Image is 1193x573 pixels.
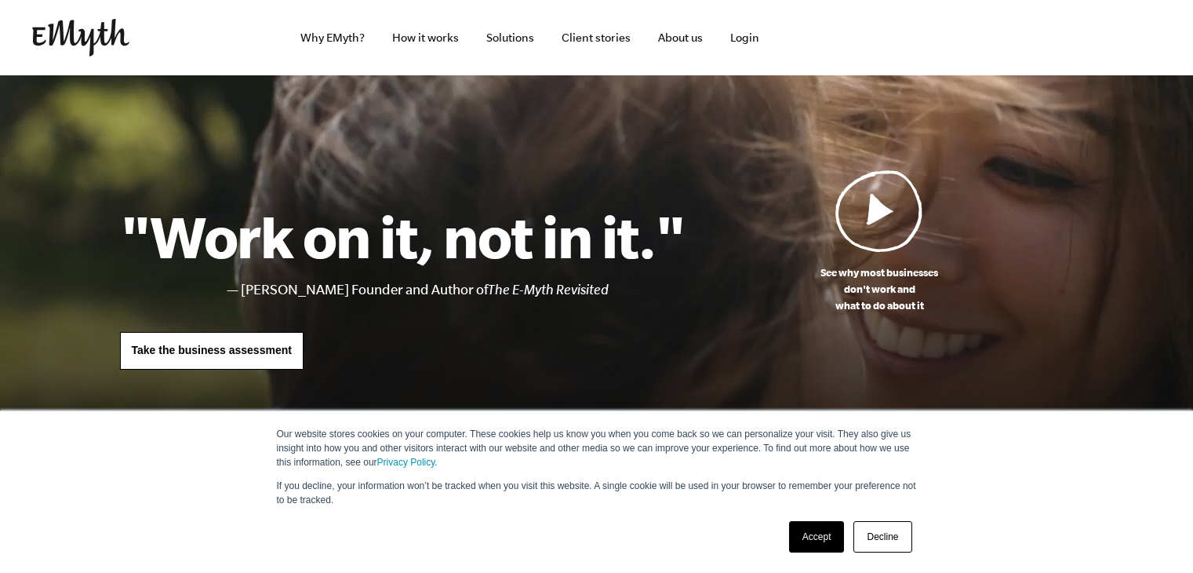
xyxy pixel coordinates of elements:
[686,170,1074,314] a: See why most businessesdon't work andwhat to do about it
[789,521,845,553] a: Accept
[853,521,911,553] a: Decline
[120,202,686,271] h1: "Work on it, not in it."
[377,457,435,468] a: Privacy Policy
[686,265,1074,314] p: See why most businesses don't work and what to do about it
[277,479,917,507] p: If you decline, your information won’t be tracked when you visit this website. A single cookie wi...
[241,279,686,301] li: [PERSON_NAME] Founder and Author of
[32,19,129,57] img: EMyth
[824,20,989,55] iframe: Embedded CTA
[120,332,304,370] a: Take the business assessment
[835,170,923,252] img: Play Video
[277,427,917,469] p: Our website stores cookies on your computer. These cookies help us know you when you come back so...
[132,344,292,356] span: Take the business assessment
[488,282,609,297] i: The E-Myth Revisited
[997,20,1162,55] iframe: Embedded CTA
